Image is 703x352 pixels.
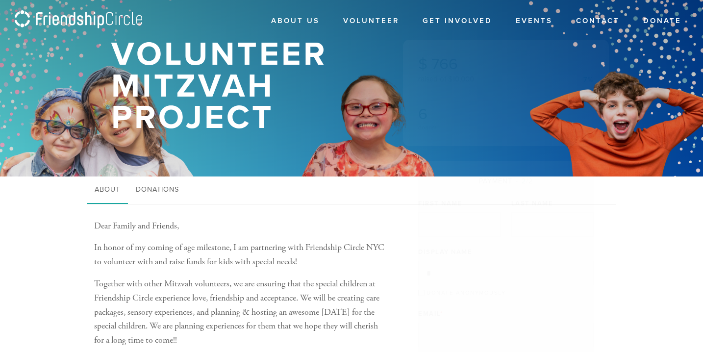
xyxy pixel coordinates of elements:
p: Dear Family and Friends, [94,219,388,233]
img: logo_fc.png [15,10,142,29]
a: Donate [636,12,689,30]
div: donors [418,124,503,131]
a: Volunteer [336,12,406,30]
div: 7% [583,76,594,83]
a: About Us [264,12,327,30]
p: Together with other Mitzvah volunteers, we are ensuring that the special children at Friendship C... [94,277,388,348]
a: Get Involved [415,12,500,30]
span: 766 [431,55,458,74]
h1: Volunteer Mitzvah Project [111,39,371,134]
h2: 6 [418,105,503,124]
a: Donations [128,176,187,204]
a: About [87,176,128,204]
a: Events [508,12,560,30]
span: $ [418,55,427,74]
div: raised of $10,000 [418,75,594,83]
p: In honor of my coming of age milestone, I am partnering with Friendship Circle NYC to volunteer w... [94,241,388,269]
a: Contact [569,12,627,30]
